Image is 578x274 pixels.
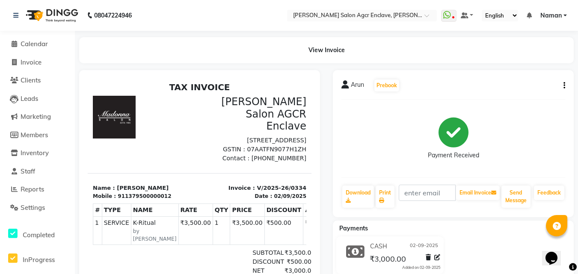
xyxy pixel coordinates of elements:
[91,138,125,166] td: ₹3,500.00
[186,114,219,121] div: 02/09/2025
[45,149,89,165] small: by [PERSON_NAME]
[370,242,387,251] span: CASH
[501,186,531,208] button: Send Message
[2,203,73,213] a: Settings
[21,203,45,212] span: Settings
[125,125,142,138] th: QTY
[14,125,43,138] th: TYPE
[5,3,219,14] h2: TAX INVOICE
[91,125,125,138] th: RATE
[192,215,224,224] div: ₹3,000.00
[351,80,364,92] span: Arun
[2,185,73,194] a: Reports
[21,149,49,157] span: Inventory
[160,224,192,233] div: Payments
[534,186,564,200] a: Feedback
[23,231,55,239] span: Completed
[192,197,224,215] div: ₹3,000.00
[21,58,41,66] span: Invoice
[2,76,73,85] a: Clients
[117,105,219,114] p: Invoice : V/2025-26/0334
[2,39,73,49] a: Calendar
[79,37,574,63] div: View Invoice
[192,233,224,242] div: ₹3,000.00
[142,125,177,138] th: PRICE
[192,188,224,197] div: ₹3,000.00
[5,261,219,268] p: Please visit again !
[160,215,192,224] div: Payable
[342,186,374,208] a: Download
[216,125,250,138] th: AMOUNT
[167,114,184,121] div: Date :
[21,40,48,48] span: Calendar
[2,112,73,122] a: Marketing
[2,148,73,158] a: Inventory
[370,254,406,266] span: ₹3,000.00
[192,179,224,188] div: ₹500.00
[125,138,142,166] td: 1
[21,131,48,139] span: Members
[165,233,181,240] span: CASH
[376,186,394,208] a: Print
[192,242,224,250] div: ₹3,000.00
[177,138,216,166] td: ₹500.00
[142,138,177,166] td: ₹3,500.00
[2,94,73,104] a: Leads
[540,11,562,20] span: Naman
[374,80,399,91] button: Prebook
[43,125,91,138] th: NAME
[94,3,132,27] b: 08047224946
[21,76,41,84] span: Clients
[177,125,216,138] th: DISCOUNT
[117,17,219,54] h3: [PERSON_NAME] Salon AGCR Enclave
[410,242,438,251] span: 02-09-2025
[117,66,219,75] p: GSTIN : 07AATFN9077H1ZH
[160,170,192,179] div: SUBTOTAL
[5,105,107,114] p: Name : [PERSON_NAME]
[399,185,456,201] input: enter email
[160,188,192,197] div: NET
[21,94,38,103] span: Leads
[160,179,192,188] div: DISCOUNT
[339,224,368,232] span: Payments
[22,3,80,27] img: logo
[160,242,192,250] div: Paid
[6,138,15,166] td: 1
[23,256,55,264] span: InProgress
[2,58,73,68] a: Invoice
[117,75,219,84] p: Contact : [PHONE_NUMBER]
[14,138,43,166] td: SERVICE
[6,125,15,138] th: #
[21,167,35,175] span: Staff
[30,114,83,121] div: 911379500000012
[402,265,440,271] div: Added on 02-09-2025
[456,186,500,200] button: Email Invoice
[45,140,89,149] span: K-Ritual
[117,57,219,66] p: [STREET_ADDRESS]
[216,138,250,166] td: ₹3,000.00
[192,170,224,179] div: ₹3,500.00
[2,167,73,177] a: Staff
[21,185,44,193] span: Reports
[428,151,479,160] div: Payment Received
[160,197,192,215] div: GRAND TOTAL
[542,240,569,265] iframe: chat widget
[21,112,51,121] span: Marketing
[2,130,73,140] a: Members
[5,114,28,121] div: Mobile :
